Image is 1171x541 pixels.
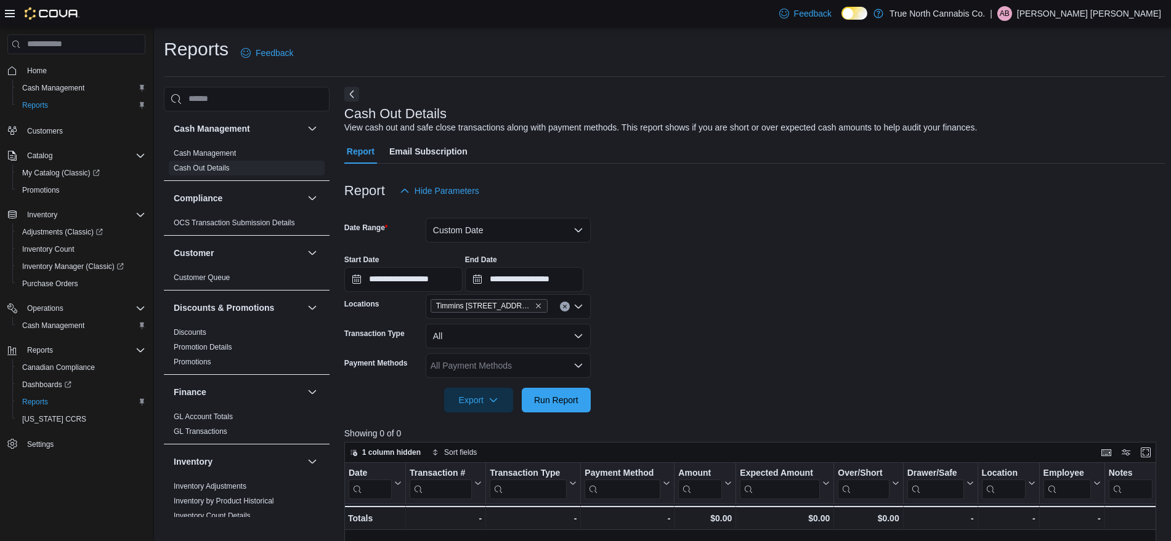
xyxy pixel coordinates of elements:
button: Reports [22,343,58,358]
button: Customer [174,247,302,259]
span: Cash Management [174,148,236,158]
span: Reports [22,397,48,407]
button: Finance [305,385,320,399]
span: Cash Management [22,83,84,93]
a: Inventory by Product Historical [174,497,274,505]
input: Dark Mode [841,7,867,20]
span: Customers [27,126,63,136]
span: Promotions [17,183,145,198]
button: Finance [174,386,302,398]
div: Notes [1109,468,1153,479]
p: True North Cannabis Co. [889,6,985,21]
span: Inventory Adjustments [174,481,246,491]
a: Dashboards [12,376,150,393]
div: Expected Amount [740,468,820,499]
span: GL Transactions [174,427,227,436]
a: Canadian Compliance [17,360,100,375]
button: Cash Management [12,317,150,334]
button: Inventory [2,206,150,223]
a: Feedback [236,41,298,65]
div: Totals [348,511,402,526]
span: Email Subscription [389,139,468,164]
span: Canadian Compliance [17,360,145,375]
span: AB [1000,6,1010,21]
button: Over/Short [838,468,899,499]
h3: Finance [174,386,206,398]
button: Discounts & Promotions [174,302,302,314]
button: Operations [22,301,68,316]
span: Dashboards [22,380,71,390]
span: Export [452,388,506,412]
span: My Catalog (Classic) [17,166,145,180]
button: Date [349,468,402,499]
button: Inventory [22,207,62,222]
button: Operations [2,300,150,317]
span: Home [27,66,47,76]
span: Cash Management [17,318,145,333]
span: Settings [27,439,54,449]
button: Customers [2,121,150,139]
span: Catalog [27,151,52,161]
button: Transaction # [410,468,482,499]
button: Clear input [560,302,570,311]
button: Export [444,388,513,412]
a: Inventory Count [17,242,79,257]
button: Promotions [12,182,150,199]
span: Inventory [22,207,145,222]
div: Cash Management [164,146,330,180]
div: Customer [164,270,330,290]
a: OCS Transaction Submission Details [174,218,295,227]
span: Adjustments (Classic) [17,225,145,239]
button: Run Report [522,388,591,412]
div: Austen Bourgon [997,6,1012,21]
button: Cash Management [12,79,150,97]
span: Washington CCRS [17,412,145,427]
a: Discounts [174,328,206,337]
span: Purchase Orders [22,279,78,289]
span: Report [347,139,375,164]
a: My Catalog (Classic) [17,166,105,180]
span: Operations [22,301,145,316]
a: Customer Queue [174,273,230,282]
div: - [907,511,973,526]
button: Drawer/Safe [907,468,973,499]
a: [US_STATE] CCRS [17,412,91,427]
input: Press the down key to open a popover containing a calendar. [465,267,583,292]
h3: Report [344,183,385,198]
h3: Discounts & Promotions [174,302,274,314]
button: Inventory [305,454,320,469]
span: Inventory Count [22,244,75,254]
a: Adjustments (Classic) [17,225,108,239]
h3: Cash Management [174,122,250,135]
span: Timmins 214 Third Ave [431,299,548,313]
button: Hide Parameters [395,178,484,203]
a: Promotions [17,183,65,198]
div: - [981,511,1035,526]
div: Discounts & Promotions [164,325,330,374]
div: Payment Method [585,468,660,499]
a: Reports [17,395,53,409]
a: Promotions [174,358,211,366]
span: Home [22,63,145,78]
div: Over/Short [838,468,889,479]
button: Canadian Compliance [12,359,150,376]
div: $0.00 [740,511,830,526]
button: [US_STATE] CCRS [12,411,150,428]
a: Inventory Adjustments [174,482,246,491]
span: GL Account Totals [174,412,233,422]
a: Inventory Count Details [174,511,251,520]
button: Reports [12,393,150,411]
span: Dashboards [17,377,145,392]
a: Adjustments (Classic) [12,223,150,241]
span: Hide Parameters [415,185,479,197]
div: - [1109,511,1162,526]
span: Adjustments (Classic) [22,227,103,237]
span: Settings [22,436,145,452]
button: Sort fields [427,445,482,460]
button: Keyboard shortcuts [1099,445,1114,460]
button: Next [344,87,359,102]
span: Timmins [STREET_ADDRESS] [436,300,532,312]
span: Inventory [27,210,57,220]
img: Cova [25,7,79,20]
